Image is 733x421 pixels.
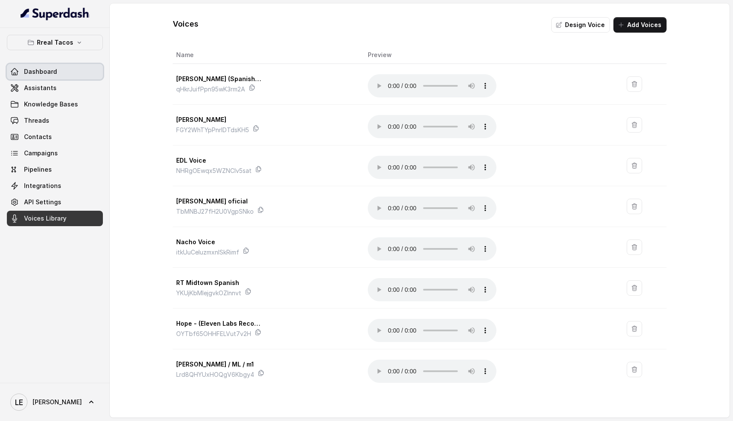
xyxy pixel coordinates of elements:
span: Dashboard [24,67,57,76]
img: light.svg [21,7,90,21]
audio: Your browser does not support the audio element. [368,237,496,260]
p: Rreal Tacos [37,37,73,48]
th: Preview [361,46,620,64]
audio: Your browser does not support the audio element. [368,197,496,220]
p: NHRgOEwqx5WZNClv5sat [176,166,252,176]
p: FGY2WhTYpPnrIDTdsKH5 [176,125,249,135]
a: Knowledge Bases [7,97,103,112]
text: LE [15,398,23,407]
th: Name [173,46,361,64]
a: Assistants [7,80,103,96]
p: TbMNBJ27fH2U0VgpSNko [176,206,254,217]
span: API Settings [24,198,61,206]
p: [PERSON_NAME] / ML / m1 [176,359,262,370]
span: Campaigns [24,149,58,157]
a: [PERSON_NAME] [7,390,103,414]
span: Assistants [24,84,57,92]
span: Threads [24,116,49,125]
p: YKUjKbMlejgvkOZlnnvt [176,288,241,298]
span: [PERSON_NAME] [33,398,82,406]
button: Design Voice [551,17,610,33]
span: Voices Library [24,214,66,223]
p: Nacho Voice [176,237,262,247]
audio: Your browser does not support the audio element. [368,74,496,97]
button: Add Voices [613,17,667,33]
a: Contacts [7,129,103,145]
a: Integrations [7,178,103,194]
button: Rreal Tacos [7,35,103,50]
a: API Settings [7,194,103,210]
audio: Your browser does not support the audio element. [368,360,496,383]
a: Campaigns [7,145,103,161]
audio: Your browser does not support the audio element. [368,278,496,301]
p: OYTbf65OHHFELVut7v2H [176,329,251,339]
p: Lrd8QHYUxHOQgV6Kbgy4 [176,370,254,380]
p: qHkrJuifPpn95wK3rm2A [176,84,245,94]
a: Dashboard [7,64,103,79]
p: Hope - (Eleven Labs Recom.) [176,318,262,329]
span: Knowledge Bases [24,100,78,109]
p: EDL Voice [176,155,262,166]
p: RT Midtown Spanish [176,278,262,288]
h1: Voices [173,17,198,33]
a: Voices Library [7,211,103,226]
p: itkUuCeluzmxnISkRimf [176,247,239,257]
span: Pipelines [24,165,52,174]
span: Contacts [24,133,52,141]
audio: Your browser does not support the audio element. [368,319,496,342]
audio: Your browser does not support the audio element. [368,156,496,179]
p: [PERSON_NAME] oficial [176,196,262,206]
a: Pipelines [7,162,103,177]
a: Threads [7,113,103,128]
span: Integrations [24,182,61,190]
p: [PERSON_NAME] (Spanish Voice) [176,74,262,84]
p: [PERSON_NAME] [176,115,262,125]
audio: Your browser does not support the audio element. [368,115,496,138]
